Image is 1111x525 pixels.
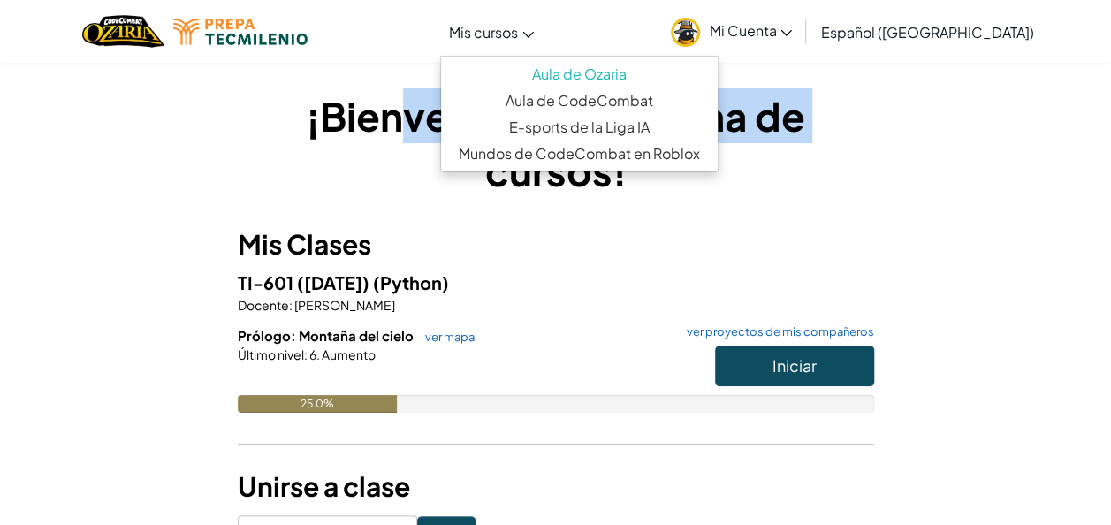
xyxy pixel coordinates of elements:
[441,141,718,167] a: Mundos de CodeCombat en Roblox
[416,330,475,344] a: ver mapa
[289,297,293,313] span: :
[820,23,1033,42] span: Español ([GEOGRAPHIC_DATA])
[772,355,817,376] span: Iniciar
[304,346,308,362] span: :
[82,13,164,49] a: Ozaria by CodeCombat logo
[308,346,320,362] span: 6.
[320,346,376,362] span: Aumento
[373,271,449,293] span: (Python)
[440,8,543,56] a: Mis cursos
[441,61,718,87] a: Aula de Ozaria
[441,114,718,141] a: E-sports de la Liga IA
[238,327,416,344] span: Prólogo: Montaña del cielo
[238,395,397,413] div: 25.0%
[293,297,395,313] span: [PERSON_NAME]
[671,18,700,47] img: avatar
[678,326,874,338] a: ver proyectos de mis compañeros
[238,467,874,506] h3: Unirse a clase
[238,346,304,362] span: Último nivel
[662,4,801,59] a: Mi Cuenta
[811,8,1042,56] a: Español ([GEOGRAPHIC_DATA])
[238,224,874,264] h3: Mis Clases
[709,21,792,40] span: Mi Cuenta
[173,19,308,45] img: Tecmilenio logo
[441,87,718,114] a: Aula de CodeCombat
[238,297,289,313] span: Docente
[82,13,164,49] img: Home
[238,88,874,198] h1: ¡Bienvenido a tu página de cursos!
[238,271,373,293] span: TI-601 ([DATE])
[449,23,518,42] span: Mis cursos
[715,346,874,386] button: Iniciar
